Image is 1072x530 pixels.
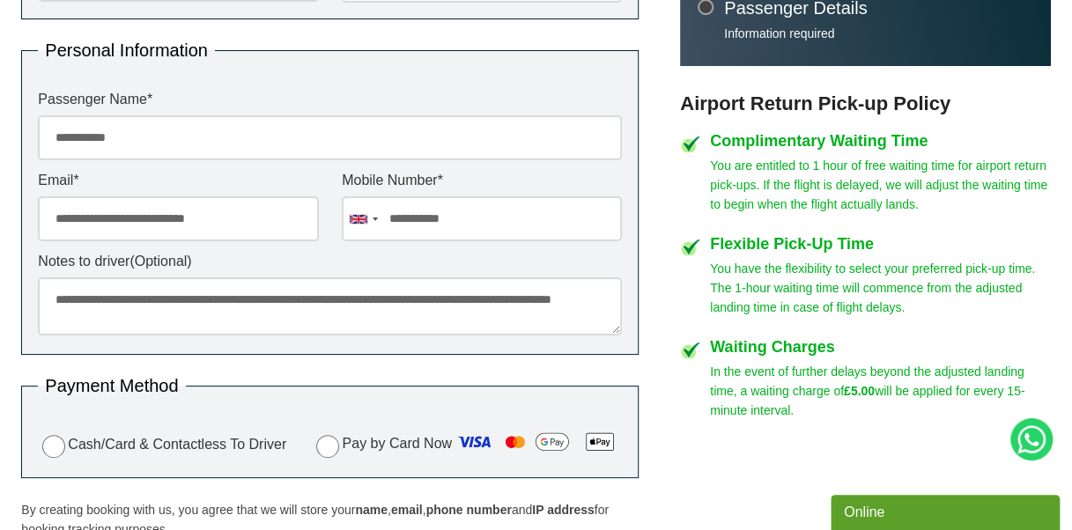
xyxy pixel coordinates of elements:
label: Email [38,173,318,188]
label: Cash/Card & Contactless To Driver [38,432,286,458]
legend: Personal Information [38,41,215,59]
label: Notes to driver [38,254,622,269]
strong: £5.00 [844,384,875,398]
p: Information required [724,26,1033,41]
input: Cash/Card & Contactless To Driver [42,435,65,458]
strong: email [391,503,423,517]
p: You are entitled to 1 hour of free waiting time for airport return pick-ups. If the flight is del... [710,156,1051,214]
h4: Flexible Pick-Up Time [710,236,1051,252]
div: United Kingdom: +44 [343,197,383,240]
strong: phone number [426,503,512,517]
label: Mobile Number [342,173,622,188]
h4: Complimentary Waiting Time [710,133,1051,149]
strong: name [355,503,388,517]
label: Pay by Card Now [312,428,622,461]
legend: Payment Method [38,377,185,394]
input: Pay by Card Now [316,435,339,458]
span: (Optional) [129,254,191,269]
strong: IP address [532,503,595,517]
p: In the event of further delays beyond the adjusted landing time, a waiting charge of will be appl... [710,362,1051,420]
h4: Waiting Charges [710,339,1051,355]
iframe: chat widget [831,491,1063,530]
p: You have the flexibility to select your preferred pick-up time. The 1-hour waiting time will comm... [710,259,1051,317]
label: Passenger Name [38,92,622,107]
h3: Airport Return Pick-up Policy [680,92,1051,115]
